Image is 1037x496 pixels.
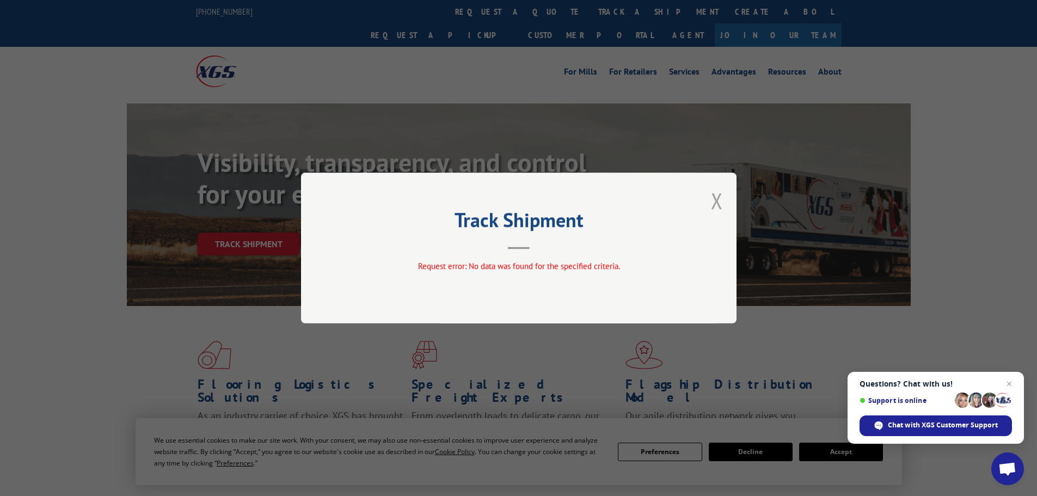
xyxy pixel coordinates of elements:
button: Close modal [711,186,723,215]
span: Request error: No data was found for the specified criteria. [418,261,619,271]
span: Chat with XGS Customer Support [888,420,998,430]
div: Open chat [991,452,1024,485]
h2: Track Shipment [355,212,682,233]
span: Close chat [1003,377,1016,390]
div: Chat with XGS Customer Support [860,415,1012,436]
span: Questions? Chat with us! [860,379,1012,388]
span: Support is online [860,396,951,405]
